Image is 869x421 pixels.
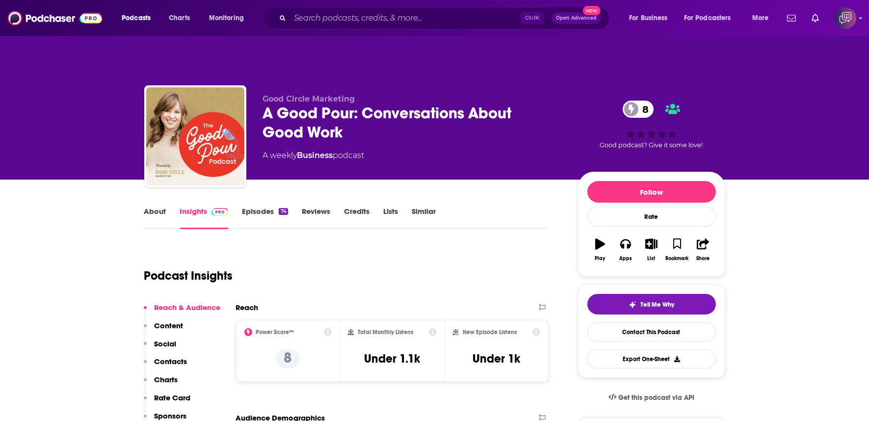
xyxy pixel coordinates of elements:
button: open menu [745,10,781,26]
button: Follow [587,181,716,203]
span: Tell Me Why [640,301,674,309]
button: Bookmark [664,232,690,267]
button: Contacts [144,357,187,375]
div: Search podcasts, credits, & more... [272,7,619,29]
div: Apps [619,256,632,262]
button: open menu [622,10,680,26]
span: Charts [169,11,190,25]
h2: Total Monthly Listens [358,329,413,336]
span: Good podcast? Give it some love! [600,141,703,149]
h1: Podcast Insights [144,268,233,283]
p: Reach & Audience [155,303,221,312]
span: Good Circle Marketing [263,94,355,104]
span: 8 [632,101,654,118]
a: Show notifications dropdown [783,10,800,26]
span: Monitoring [209,11,244,25]
img: Podchaser - Follow, Share and Rate Podcasts [8,9,102,27]
span: Podcasts [122,11,151,25]
p: 8 [276,349,300,368]
img: A Good Pour: Conversations About Good Work [146,87,244,185]
div: 74 [279,208,288,215]
p: Sponsors [155,411,187,421]
button: Charts [144,375,178,393]
div: List [648,256,656,262]
div: Share [696,256,710,262]
a: Episodes74 [242,207,288,229]
p: Content [155,321,184,330]
a: Contact This Podcast [587,322,716,342]
a: Reviews [302,207,330,229]
div: Play [595,256,605,262]
button: List [638,232,664,267]
a: Lists [383,207,398,229]
span: More [752,11,769,25]
button: Open AdvancedNew [552,12,601,24]
span: Logged in as corioliscompany [835,7,856,29]
span: For Business [629,11,668,25]
span: New [583,6,601,15]
button: Play [587,232,613,267]
button: Export One-Sheet [587,349,716,368]
p: Charts [155,375,178,384]
div: A weekly podcast [263,150,365,161]
a: Business [297,151,333,160]
button: Social [144,339,177,357]
div: Rate [587,207,716,227]
span: Get this podcast via API [618,394,694,402]
div: 8Good podcast? Give it some love! [578,94,725,155]
button: Show profile menu [835,7,856,29]
h3: Under 1.1k [364,351,420,366]
h3: Under 1k [473,351,521,366]
div: Bookmark [665,256,688,262]
h2: New Episode Listens [463,329,517,336]
a: Get this podcast via API [601,386,703,410]
a: InsightsPodchaser Pro [180,207,229,229]
h2: Power Score™ [256,329,294,336]
p: Social [155,339,177,348]
button: tell me why sparkleTell Me Why [587,294,716,315]
button: Content [144,321,184,339]
button: open menu [678,10,745,26]
button: Rate Card [144,393,191,411]
span: Ctrl K [521,12,544,25]
a: Credits [344,207,369,229]
button: Apps [613,232,638,267]
a: Show notifications dropdown [808,10,823,26]
button: open menu [202,10,257,26]
a: 8 [623,101,654,118]
button: Reach & Audience [144,303,221,321]
span: Open Advanced [556,16,597,21]
a: About [144,207,166,229]
h2: Reach [236,303,259,312]
a: Charts [162,10,196,26]
img: User Profile [835,7,856,29]
button: open menu [115,10,163,26]
p: Rate Card [155,393,191,402]
input: Search podcasts, credits, & more... [290,10,521,26]
img: Podchaser Pro [211,208,229,216]
span: For Podcasters [684,11,731,25]
a: Similar [412,207,436,229]
button: Share [690,232,715,267]
p: Contacts [155,357,187,366]
img: tell me why sparkle [629,301,636,309]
